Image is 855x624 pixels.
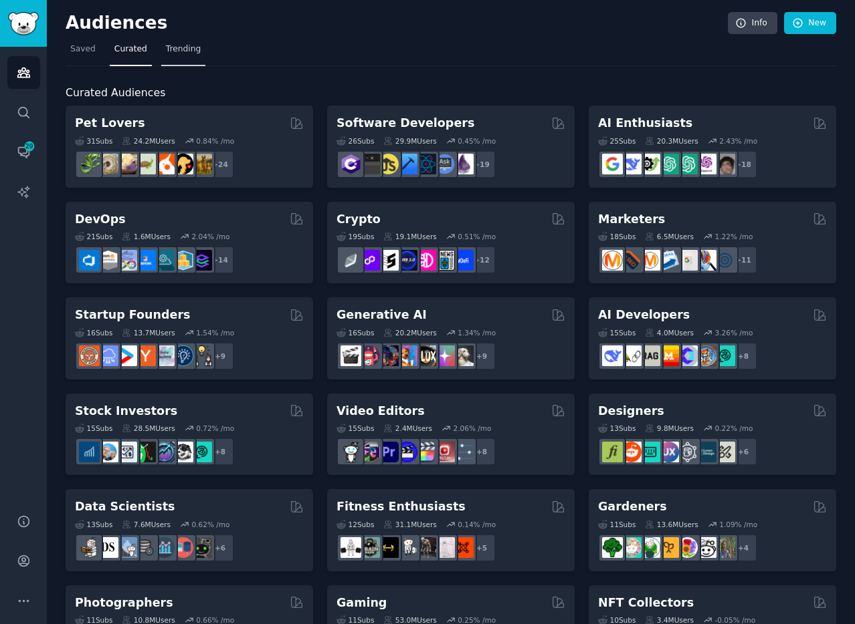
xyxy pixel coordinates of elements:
img: deepdream [378,345,399,366]
div: 15 Sub s [337,424,374,433]
div: 13.6M Users [645,520,698,529]
h2: Software Developers [337,115,474,132]
div: 29.9M Users [383,136,436,146]
div: 1.34 % /mo [458,328,496,337]
div: 13.7M Users [122,328,175,337]
img: gopro [341,442,361,462]
h2: Photographers [75,595,173,611]
img: premiere [378,442,399,462]
div: + 9 [206,342,234,370]
img: GardenersWorld [715,537,735,558]
div: 12 Sub s [337,520,374,529]
div: 31 Sub s [75,136,112,146]
img: AskComputerScience [434,154,455,174]
div: + 6 [206,534,234,562]
img: statistics [116,537,137,558]
div: 0.72 % /mo [196,424,234,433]
img: csharp [341,154,361,174]
div: 4.0M Users [645,328,694,337]
div: 26 Sub s [337,136,374,146]
img: typography [602,442,623,462]
div: 3.26 % /mo [715,328,753,337]
img: physicaltherapy [434,537,455,558]
div: 20.3M Users [645,136,698,146]
img: GoogleGeminiAI [602,154,623,174]
div: + 14 [206,246,234,274]
img: GardeningUK [658,537,679,558]
h2: Startup Founders [75,307,190,323]
div: 1.6M Users [122,232,171,241]
h2: Video Editors [337,403,425,420]
img: cockatiel [154,154,175,174]
img: flowers [677,537,698,558]
img: bigseo [621,250,642,271]
img: swingtrading [173,442,193,462]
img: chatgpt_prompts_ [677,154,698,174]
div: 2.4M Users [383,424,432,433]
img: AWS_Certified_Experts [98,250,118,271]
div: + 19 [468,150,496,178]
img: indiehackers [154,345,175,366]
h2: Gardeners [598,498,667,515]
img: ycombinator [135,345,156,366]
div: 16 Sub s [75,328,112,337]
img: GymMotivation [359,537,380,558]
img: startup [116,345,137,366]
img: fitness30plus [415,537,436,558]
div: 0.14 % /mo [458,520,496,529]
img: defiblockchain [415,250,436,271]
img: dogbreed [191,154,212,174]
img: finalcutpro [415,442,436,462]
img: workout [378,537,399,558]
img: datasets [173,537,193,558]
img: VideoEditors [397,442,417,462]
div: 0.51 % /mo [458,232,496,241]
div: 9.8M Users [645,424,694,433]
img: learnjavascript [378,154,399,174]
span: Curated [114,43,147,55]
img: Trading [135,442,156,462]
h2: Audiences [66,13,728,34]
h2: Data Scientists [75,498,175,515]
img: postproduction [453,442,474,462]
img: 0xPolygon [359,250,380,271]
img: DeepSeek [621,154,642,174]
img: chatgpt_promptDesign [658,154,679,174]
img: GYM [341,537,361,558]
img: logodesign [621,442,642,462]
img: Entrepreneurship [173,345,193,366]
img: PetAdvice [173,154,193,174]
img: platformengineering [154,250,175,271]
img: OnlineMarketing [715,250,735,271]
img: data [191,537,212,558]
div: 2.06 % /mo [454,424,492,433]
div: + 8 [468,438,496,466]
img: UI_Design [640,442,660,462]
img: SavageGarden [640,537,660,558]
a: Trending [161,39,205,66]
span: Trending [166,43,201,55]
div: 13 Sub s [598,424,636,433]
img: analytics [154,537,175,558]
div: 1.22 % /mo [715,232,753,241]
img: datascience [98,537,118,558]
img: DevOpsLinks [135,250,156,271]
div: 15 Sub s [75,424,112,433]
img: AItoolsCatalog [640,154,660,174]
img: technicalanalysis [191,442,212,462]
img: azuredevops [79,250,100,271]
span: Saved [70,43,96,55]
img: dataengineering [135,537,156,558]
img: ValueInvesting [98,442,118,462]
img: ethfinance [341,250,361,271]
div: + 24 [206,150,234,178]
div: 11 Sub s [598,520,636,529]
div: 1.54 % /mo [196,328,234,337]
div: + 6 [729,438,757,466]
img: aws_cdk [173,250,193,271]
div: 2.43 % /mo [719,136,757,146]
img: MachineLearning [79,537,100,558]
img: dividends [79,442,100,462]
img: PlatformEngineers [191,250,212,271]
div: + 8 [206,438,234,466]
